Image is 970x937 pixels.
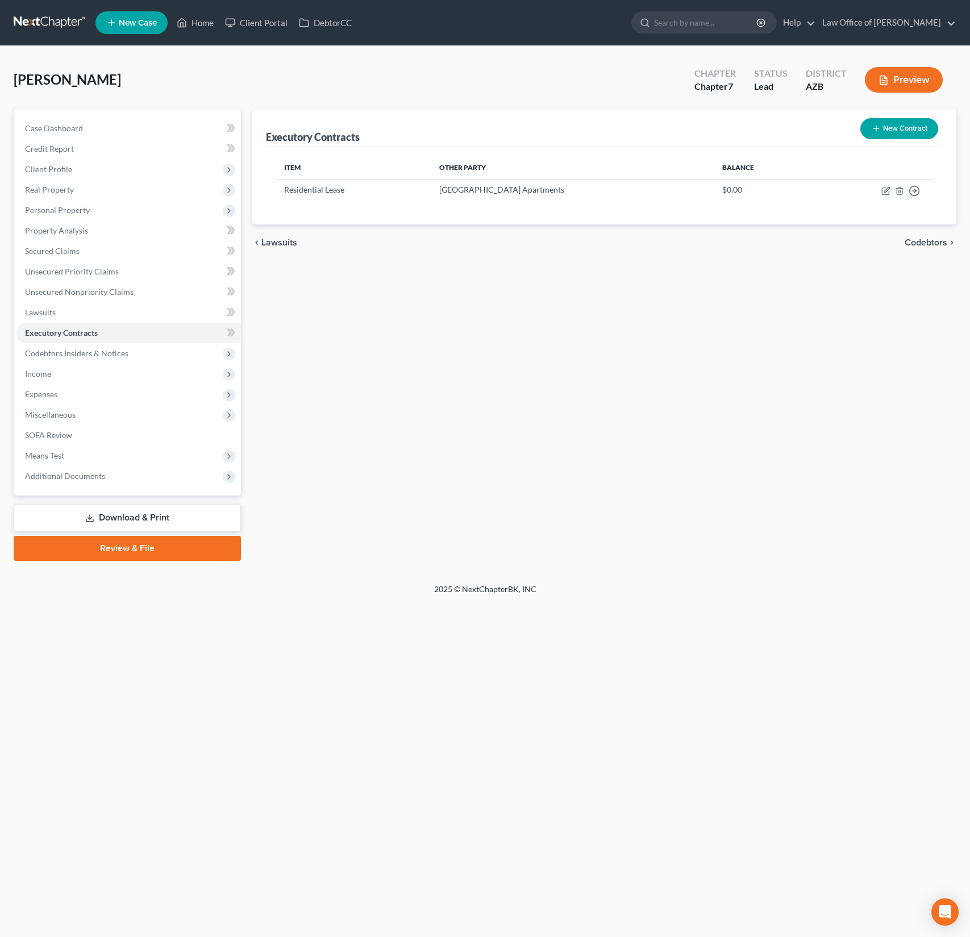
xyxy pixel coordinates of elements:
span: Unsecured Nonpriority Claims [25,287,134,297]
span: Unsecured Priority Claims [25,266,119,276]
a: Review & File [14,536,241,561]
a: SOFA Review [16,425,241,445]
span: Credit Report [25,144,74,153]
a: Client Portal [219,13,293,33]
div: Open Intercom Messenger [931,898,959,926]
span: [PERSON_NAME] [14,71,121,88]
th: Item [275,156,430,179]
span: Income [25,369,51,378]
button: Preview [865,67,943,93]
div: Status [754,67,788,80]
span: Secured Claims [25,246,80,256]
div: Chapter [694,67,736,80]
i: chevron_right [947,238,956,247]
a: Credit Report [16,139,241,159]
span: Personal Property [25,205,90,215]
span: Property Analysis [25,226,88,235]
div: District [806,67,847,80]
td: [GEOGRAPHIC_DATA] Apartments [430,179,714,201]
i: chevron_left [252,238,261,247]
span: Miscellaneous [25,410,76,419]
span: Means Test [25,451,64,460]
a: Law Office of [PERSON_NAME] [817,13,956,33]
a: Executory Contracts [16,323,241,343]
th: Other Party [430,156,714,179]
button: Codebtors chevron_right [905,238,956,247]
span: New Case [119,19,157,27]
span: Real Property [25,185,74,194]
span: 7 [728,81,733,91]
td: Residential Lease [275,179,430,201]
span: Codebtors [905,238,947,247]
a: Download & Print [14,505,241,531]
a: Secured Claims [16,241,241,261]
div: Lead [754,80,788,93]
button: New Contract [860,118,938,139]
input: Search by name... [654,12,758,33]
div: 2025 © NextChapterBK, INC [161,584,809,604]
div: AZB [806,80,847,93]
span: Case Dashboard [25,123,83,133]
span: Lawsuits [25,307,56,317]
td: $0.00 [713,179,812,201]
span: Lawsuits [261,238,297,247]
span: Expenses [25,389,57,399]
a: Unsecured Priority Claims [16,261,241,282]
a: Property Analysis [16,220,241,241]
span: Codebtors Insiders & Notices [25,348,128,358]
span: Executory Contracts [25,328,98,338]
a: Lawsuits [16,302,241,323]
button: chevron_left Lawsuits [252,238,297,247]
div: Chapter [694,80,736,93]
span: SOFA Review [25,430,72,440]
a: Help [777,13,815,33]
div: Executory Contracts [266,130,360,144]
span: Client Profile [25,164,72,174]
a: Unsecured Nonpriority Claims [16,282,241,302]
a: DebtorCC [293,13,357,33]
a: Case Dashboard [16,118,241,139]
a: Home [171,13,219,33]
th: Balance [713,156,812,179]
span: Additional Documents [25,471,105,481]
